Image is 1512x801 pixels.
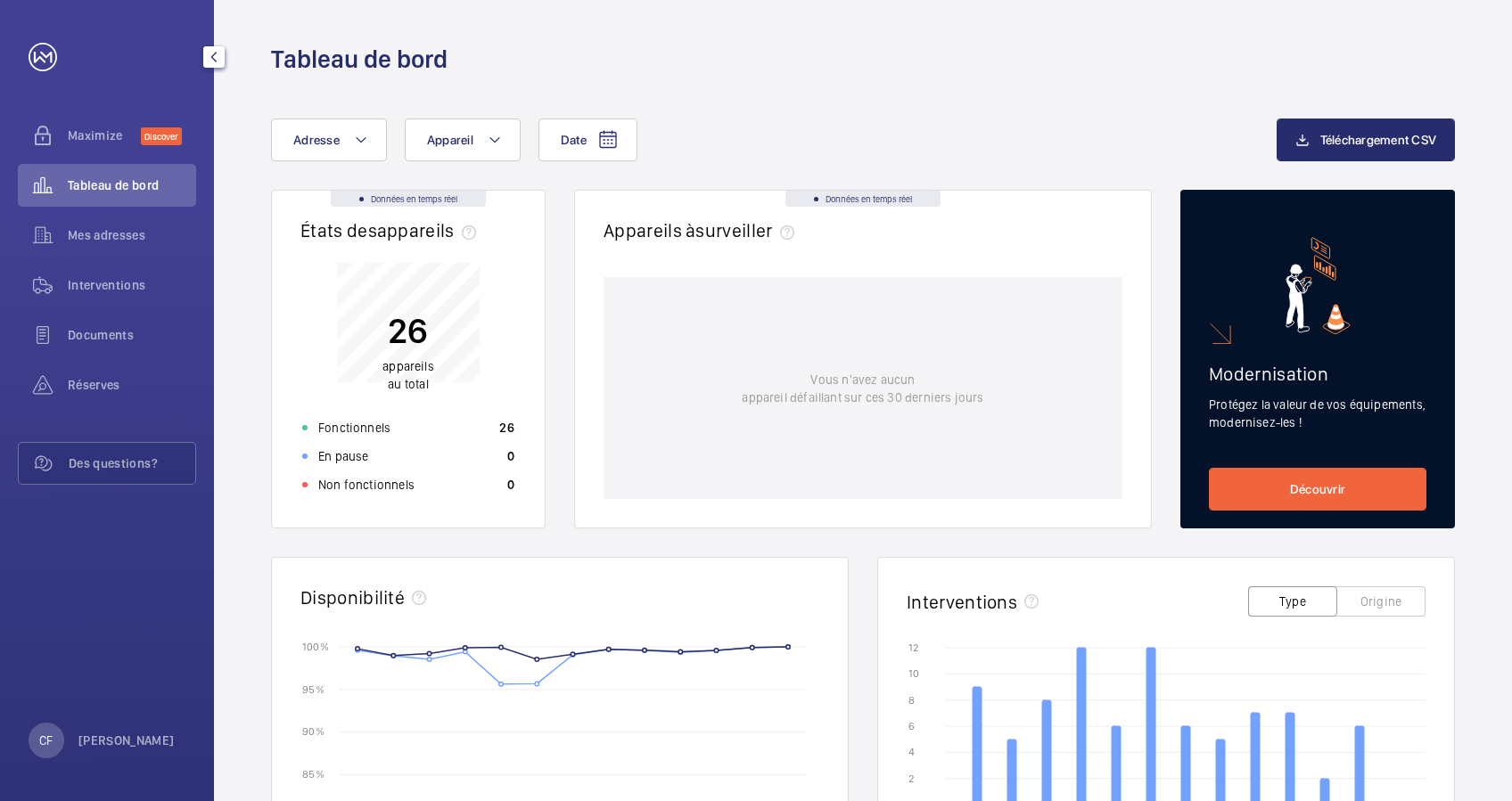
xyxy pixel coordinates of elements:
h2: Disponibilité [300,586,405,609]
span: appareils [382,359,434,373]
text: 12 [908,642,918,654]
text: 2 [908,772,914,785]
button: Type [1248,586,1337,617]
span: Documents [68,326,196,344]
span: Tableau de bord [68,176,196,194]
p: Vous n'avez aucun appareil défaillant sur ces 30 derniers jours [742,371,983,406]
a: Découvrir [1209,468,1426,511]
button: Adresse [271,119,387,161]
p: 26 [499,419,514,437]
span: surveiller [695,219,801,241]
p: Non fonctionnels [318,476,415,494]
div: Données en temps réel [785,191,941,207]
span: Interventions [68,276,196,294]
span: Téléchargement CSV [1320,133,1437,147]
text: 95 % [302,682,325,695]
p: Fonctionnels [318,419,390,437]
text: 100 % [302,640,329,652]
button: Téléchargement CSV [1277,119,1456,161]
text: 6 [908,720,915,732]
p: 0 [507,447,514,465]
p: [PERSON_NAME] [78,732,175,749]
p: En pause [318,447,368,465]
span: Appareil [427,133,473,147]
text: 4 [908,746,915,758]
button: Origine [1336,586,1426,617]
span: Date [561,133,587,147]
h2: Interventions [907,591,1017,613]
img: marketing-card.svg [1286,237,1351,334]
text: 8 [908,694,915,707]
text: 85 % [302,768,325,781]
p: 26 [382,308,434,353]
p: Protégez la valeur de vos équipements, modernisez-les ! [1209,396,1426,431]
p: CF [39,732,53,749]
text: 90 % [302,725,325,738]
span: Maximize [68,127,141,144]
span: Réserves [68,376,196,394]
h2: Modernisation [1209,363,1426,385]
button: Appareil [405,119,521,161]
p: au total [382,357,434,393]
span: Mes adresses [68,226,196,244]
span: Discover [141,127,182,145]
h2: Appareils à [604,219,801,241]
span: Des questions? [69,454,195,472]
div: Données en temps réel [331,191,486,207]
h2: États des [300,219,483,241]
span: appareils [377,219,483,241]
button: Date [538,119,637,161]
span: Adresse [293,133,340,147]
text: 10 [908,667,919,680]
h1: Tableau de bord [271,43,448,76]
p: 0 [507,476,514,494]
